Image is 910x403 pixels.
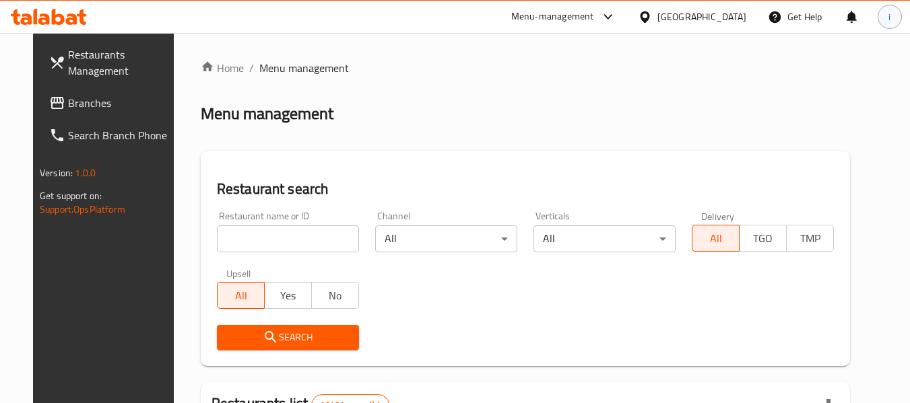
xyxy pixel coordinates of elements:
[40,187,102,205] span: Get support on:
[511,9,594,25] div: Menu-management
[311,282,359,309] button: No
[223,286,259,305] span: All
[739,225,787,252] button: TGO
[657,9,746,24] div: [GEOGRAPHIC_DATA]
[264,282,312,309] button: Yes
[533,225,676,252] div: All
[38,38,185,87] a: Restaurants Management
[792,229,828,248] span: TMP
[249,60,254,76] li: /
[786,225,834,252] button: TMP
[226,268,251,278] label: Upsell
[217,179,834,199] h2: Restaurant search
[75,164,96,182] span: 1.0.0
[68,127,174,143] span: Search Branch Phone
[68,95,174,111] span: Branches
[698,229,734,248] span: All
[38,119,185,151] a: Search Branch Phone
[270,286,306,305] span: Yes
[888,9,890,24] span: i
[201,103,333,124] h2: Menu management
[317,286,354,305] span: No
[259,60,349,76] span: Menu management
[228,329,348,346] span: Search
[201,60,850,76] nav: breadcrumb
[68,46,174,79] span: Restaurants Management
[40,164,73,182] span: Version:
[375,225,517,252] div: All
[38,87,185,119] a: Branches
[745,229,781,248] span: TGO
[692,225,740,252] button: All
[701,211,735,221] label: Delivery
[201,60,244,76] a: Home
[217,225,359,252] input: Search for restaurant name or ID..
[217,282,265,309] button: All
[40,200,125,218] a: Support.OpsPlatform
[217,325,359,350] button: Search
